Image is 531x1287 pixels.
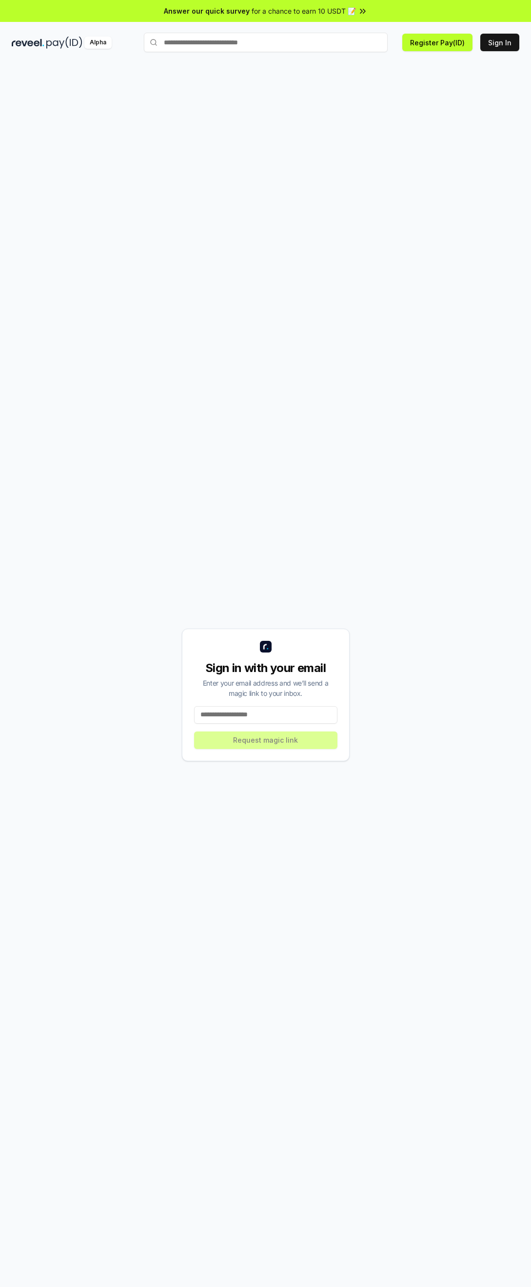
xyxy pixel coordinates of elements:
[194,660,337,676] div: Sign in with your email
[480,34,519,51] button: Sign In
[252,6,356,16] span: for a chance to earn 10 USDT 📝
[12,37,44,49] img: reveel_dark
[164,6,250,16] span: Answer our quick survey
[194,678,337,698] div: Enter your email address and we’ll send a magic link to your inbox.
[84,37,112,49] div: Alpha
[402,34,472,51] button: Register Pay(ID)
[46,37,82,49] img: pay_id
[260,641,272,653] img: logo_small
